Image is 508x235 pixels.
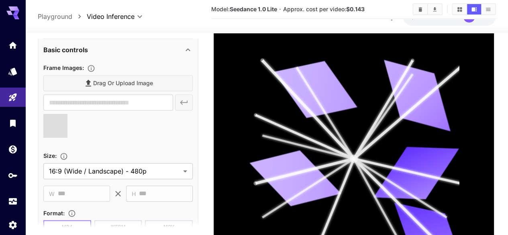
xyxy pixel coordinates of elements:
[8,196,18,206] div: Usage
[43,210,65,217] span: Format :
[453,4,467,14] button: Show videos in grid view
[43,40,193,59] div: Basic controls
[87,12,135,21] span: Video Inference
[412,3,443,15] div: Clear videosDownload All
[49,189,55,198] span: W
[57,152,71,160] button: Adjust the dimensions of the generated image by specifying its width and height in pixels, or sel...
[8,66,18,76] div: Models
[411,13,428,20] span: $0.00
[346,6,365,12] b: $0.143
[43,152,57,159] span: Size :
[413,4,427,14] button: Clear videos
[84,64,98,72] button: Upload frame images.
[8,40,18,50] div: Home
[481,4,495,14] button: Show videos in list view
[279,4,281,14] p: ·
[49,166,180,176] span: 16:9 (Wide / Landscape) - 480p
[8,144,18,154] div: Wallet
[43,64,84,71] span: Frame Images :
[8,220,18,230] div: Settings
[283,6,365,12] span: Approx. cost per video:
[65,209,79,217] button: Choose the file format for the output video.
[467,4,481,14] button: Show videos in video view
[132,189,136,198] span: H
[211,6,277,12] span: Model:
[8,170,18,180] div: API Keys
[452,3,496,15] div: Show videos in grid viewShow videos in video viewShow videos in list view
[428,13,457,20] span: credits left
[38,12,72,21] a: Playground
[428,4,442,14] button: Download All
[8,118,18,128] div: Library
[43,45,88,55] p: Basic controls
[8,92,18,102] div: Playground
[230,6,277,12] b: Seedance 1.0 Lite
[38,12,87,21] nav: breadcrumb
